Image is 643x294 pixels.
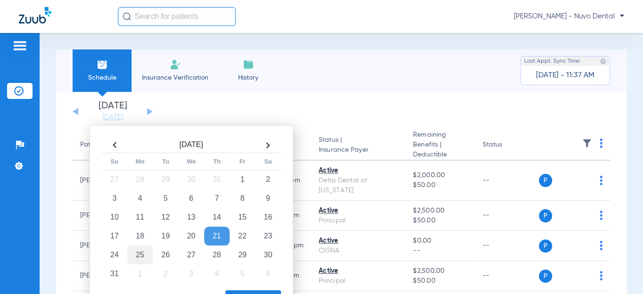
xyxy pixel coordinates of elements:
span: Insurance Payer [319,145,398,155]
div: Active [319,166,398,176]
span: $50.00 [413,216,467,226]
span: Insurance Verification [139,73,212,82]
span: P [539,239,552,253]
div: Active [319,266,398,276]
span: -- [413,246,467,256]
input: Search for patients [118,7,236,26]
img: Zuub Logo [19,7,51,24]
div: Patient Name [80,140,122,150]
img: hamburger-icon [12,40,27,51]
span: $2,000.00 [413,171,467,180]
th: Remaining Benefits | [405,130,475,161]
span: $0.00 [413,236,467,246]
div: Patient Name [80,140,131,150]
span: P [539,269,552,283]
span: $50.00 [413,180,467,190]
span: [DATE] - 11:37 AM [536,71,594,80]
span: $2,500.00 [413,266,467,276]
th: Status [475,130,539,161]
img: group-dot-blue.svg [600,211,602,220]
img: Search Icon [123,12,131,21]
img: group-dot-blue.svg [600,241,602,250]
div: CIGNA [319,246,398,256]
span: [PERSON_NAME] - Nuvo Dental [514,12,624,21]
span: Last Appt. Sync Time: [524,57,581,66]
span: History [226,73,271,82]
li: [DATE] [84,101,141,122]
img: History [243,59,254,70]
span: Schedule [80,73,124,82]
td: -- [475,161,539,201]
span: $2,500.00 [413,206,467,216]
td: -- [475,201,539,231]
div: Principal [319,276,398,286]
img: Manual Insurance Verification [170,59,181,70]
span: Deductible [413,150,467,160]
th: Status | [311,130,405,161]
div: Principal [319,216,398,226]
div: Active [319,236,398,246]
span: P [539,209,552,222]
img: Schedule [97,59,108,70]
img: group-dot-blue.svg [600,139,602,148]
a: [DATE] [84,113,141,122]
div: Delta Dental of [US_STATE] [319,176,398,196]
img: group-dot-blue.svg [600,176,602,185]
img: filter.svg [582,139,592,148]
td: -- [475,231,539,261]
td: -- [475,261,539,291]
iframe: Chat Widget [596,249,643,294]
div: Active [319,206,398,216]
th: [DATE] [127,138,255,153]
img: last sync help info [600,58,606,65]
span: $50.00 [413,276,467,286]
span: P [539,174,552,187]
